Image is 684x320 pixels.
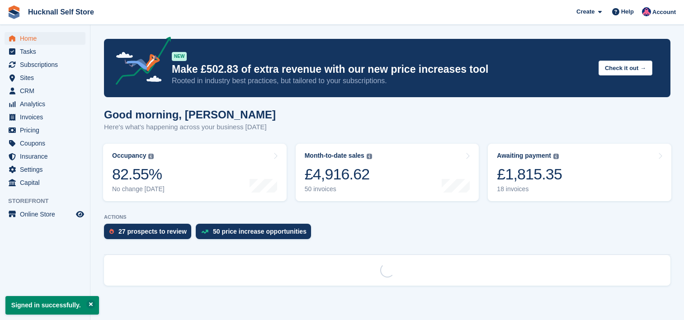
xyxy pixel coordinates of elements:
[104,214,670,220] p: ACTIONS
[5,58,85,71] a: menu
[5,176,85,189] a: menu
[213,228,307,235] div: 50 price increase opportunities
[5,32,85,45] a: menu
[20,98,74,110] span: Analytics
[5,45,85,58] a: menu
[5,111,85,123] a: menu
[652,8,676,17] span: Account
[642,7,651,16] img: Helen
[75,209,85,220] a: Preview store
[5,163,85,176] a: menu
[305,185,372,193] div: 50 invoices
[5,124,85,136] a: menu
[20,176,74,189] span: Capital
[172,52,187,61] div: NEW
[576,7,594,16] span: Create
[497,185,562,193] div: 18 invoices
[7,5,21,19] img: stora-icon-8386f47178a22dfd0bd8f6a31ec36ba5ce8667c1dd55bd0f319d3a0aa187defe.svg
[172,76,591,86] p: Rooted in industry best practices, but tailored to your subscriptions.
[367,154,372,159] img: icon-info-grey-7440780725fd019a000dd9b08b2336e03edf1995a4989e88bcd33f0948082b44.svg
[20,85,74,97] span: CRM
[20,163,74,176] span: Settings
[5,208,85,221] a: menu
[488,144,671,201] a: Awaiting payment £1,815.35 18 invoices
[103,144,287,201] a: Occupancy 82.55% No change [DATE]
[20,71,74,84] span: Sites
[20,137,74,150] span: Coupons
[20,111,74,123] span: Invoices
[20,208,74,221] span: Online Store
[5,150,85,163] a: menu
[5,296,99,315] p: Signed in successfully.
[5,137,85,150] a: menu
[497,152,551,160] div: Awaiting payment
[201,230,208,234] img: price_increase_opportunities-93ffe204e8149a01c8c9dc8f82e8f89637d9d84a8eef4429ea346261dce0b2c0.svg
[5,71,85,84] a: menu
[112,165,165,184] div: 82.55%
[20,32,74,45] span: Home
[148,154,154,159] img: icon-info-grey-7440780725fd019a000dd9b08b2336e03edf1995a4989e88bcd33f0948082b44.svg
[5,98,85,110] a: menu
[553,154,559,159] img: icon-info-grey-7440780725fd019a000dd9b08b2336e03edf1995a4989e88bcd33f0948082b44.svg
[118,228,187,235] div: 27 prospects to review
[20,124,74,136] span: Pricing
[112,185,165,193] div: No change [DATE]
[104,122,276,132] p: Here's what's happening across your business [DATE]
[296,144,479,201] a: Month-to-date sales £4,916.62 50 invoices
[24,5,98,19] a: Hucknall Self Store
[20,150,74,163] span: Insurance
[112,152,146,160] div: Occupancy
[305,152,364,160] div: Month-to-date sales
[621,7,634,16] span: Help
[104,108,276,121] h1: Good morning, [PERSON_NAME]
[305,165,372,184] div: £4,916.62
[109,229,114,234] img: prospect-51fa495bee0391a8d652442698ab0144808aea92771e9ea1ae160a38d050c398.svg
[108,37,171,88] img: price-adjustments-announcement-icon-8257ccfd72463d97f412b2fc003d46551f7dbcb40ab6d574587a9cd5c0d94...
[104,224,196,244] a: 27 prospects to review
[599,61,652,75] button: Check it out →
[20,45,74,58] span: Tasks
[8,197,90,206] span: Storefront
[5,85,85,97] a: menu
[497,165,562,184] div: £1,815.35
[20,58,74,71] span: Subscriptions
[196,224,316,244] a: 50 price increase opportunities
[172,63,591,76] p: Make £502.83 of extra revenue with our new price increases tool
